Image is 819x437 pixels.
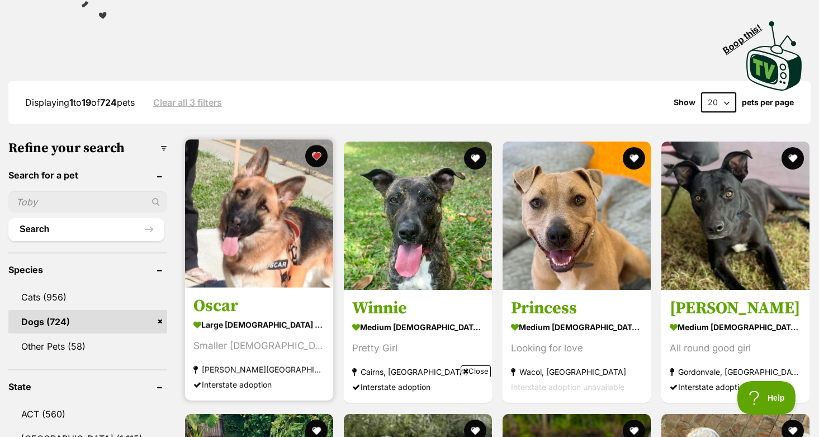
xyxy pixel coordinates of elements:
[352,365,484,380] strong: Cairns, [GEOGRAPHIC_DATA]
[782,147,804,170] button: favourite
[511,365,642,380] strong: Wacol, [GEOGRAPHIC_DATA]
[8,191,167,213] input: Toby
[670,365,801,380] strong: Gordonvale, [GEOGRAPHIC_DATA]
[674,98,695,107] span: Show
[670,319,801,336] strong: medium [DEMOGRAPHIC_DATA] Dog
[193,339,325,354] div: Smaller [DEMOGRAPHIC_DATA]
[82,97,91,108] strong: 19
[8,335,167,358] a: Other Pets (58)
[193,378,325,393] div: Interstate adoption
[8,285,167,309] a: Cats (956)
[8,218,164,241] button: Search
[721,15,773,55] span: Boop this!
[193,363,325,378] strong: [PERSON_NAME][GEOGRAPHIC_DATA][PERSON_NAME], [GEOGRAPHIC_DATA]
[461,365,491,377] span: Close
[305,145,328,167] button: favourite
[69,97,73,108] strong: 1
[185,288,333,401] a: Oscar large [DEMOGRAPHIC_DATA] Dog Smaller [DEMOGRAPHIC_DATA] [PERSON_NAME][GEOGRAPHIC_DATA][PERS...
[511,341,642,356] div: Looking for love
[352,319,484,336] strong: medium [DEMOGRAPHIC_DATA] Dog
[352,341,484,356] div: Pretty Girl
[661,142,809,290] img: Kellie - Kelpie Dog
[746,21,802,91] img: PetRescue TV logo
[352,298,484,319] h3: Winnie
[511,298,642,319] h3: Princess
[8,265,167,275] header: Species
[670,341,801,356] div: All round good girl
[8,382,167,392] header: State
[8,402,167,426] a: ACT (560)
[623,147,645,170] button: favourite
[25,97,135,108] span: Displaying to of pets
[206,381,613,431] iframe: Advertisement
[193,296,325,317] h3: Oscar
[503,290,651,403] a: Princess medium [DEMOGRAPHIC_DATA] Dog Looking for love Wacol, [GEOGRAPHIC_DATA] Interstate adopt...
[193,317,325,333] strong: large [DEMOGRAPHIC_DATA] Dog
[737,381,797,415] iframe: Help Scout Beacon - Open
[8,140,167,156] h3: Refine your search
[742,98,794,107] label: pets per page
[670,298,801,319] h3: [PERSON_NAME]
[746,11,802,93] a: Boop this!
[503,142,651,290] img: Princess - American Staffordshire Bull Terrier Dog
[344,290,492,403] a: Winnie medium [DEMOGRAPHIC_DATA] Dog Pretty Girl Cairns, [GEOGRAPHIC_DATA] Interstate adoption
[185,139,333,288] img: Oscar - German Shepherd Dog
[661,290,809,403] a: [PERSON_NAME] medium [DEMOGRAPHIC_DATA] Dog All round good girl Gordonvale, [GEOGRAPHIC_DATA] Int...
[153,97,222,107] a: Clear all 3 filters
[511,319,642,336] strong: medium [DEMOGRAPHIC_DATA] Dog
[8,310,167,333] a: Dogs (724)
[100,97,117,108] strong: 724
[464,147,486,170] button: favourite
[670,380,801,395] div: Interstate adoption
[8,170,167,180] header: Search for a pet
[344,142,492,290] img: Winnie - American Staffordshire Terrier Dog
